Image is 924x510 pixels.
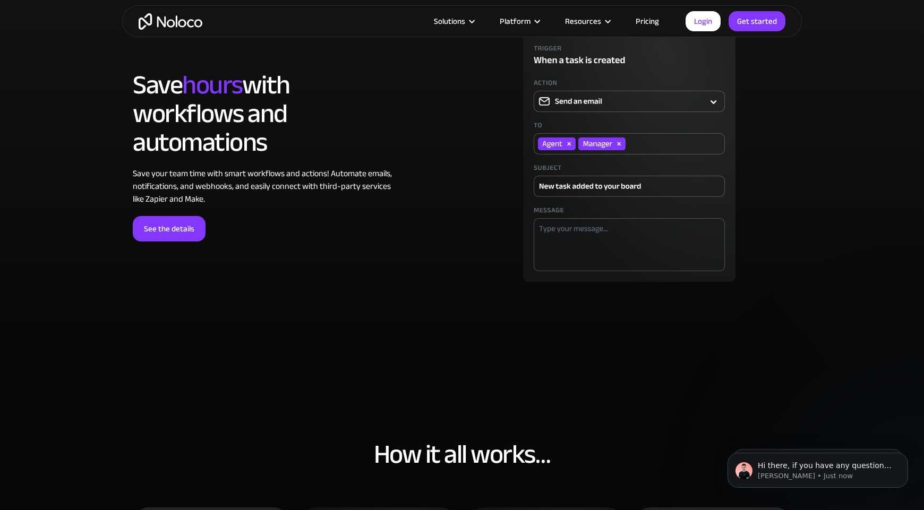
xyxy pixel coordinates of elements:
h2: How it all works… [133,441,791,468]
div: Platform [486,14,552,28]
a: Pricing [622,14,672,28]
div: Resources [565,14,601,28]
span: hours [182,60,242,110]
iframe: Intercom notifications message [712,430,924,505]
a: Get started [729,11,785,31]
a: home [139,13,202,30]
div: Solutions [434,14,465,28]
div: Platform [500,14,531,28]
div: Resources [552,14,622,28]
h2: Save with workflows and automations [133,71,401,157]
div: Save your team time with smart workflows and actions! Automate emails, notifications, and webhook... [133,167,401,205]
a: See the details [133,216,206,241]
a: Login [686,11,721,31]
div: Solutions [421,14,486,28]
